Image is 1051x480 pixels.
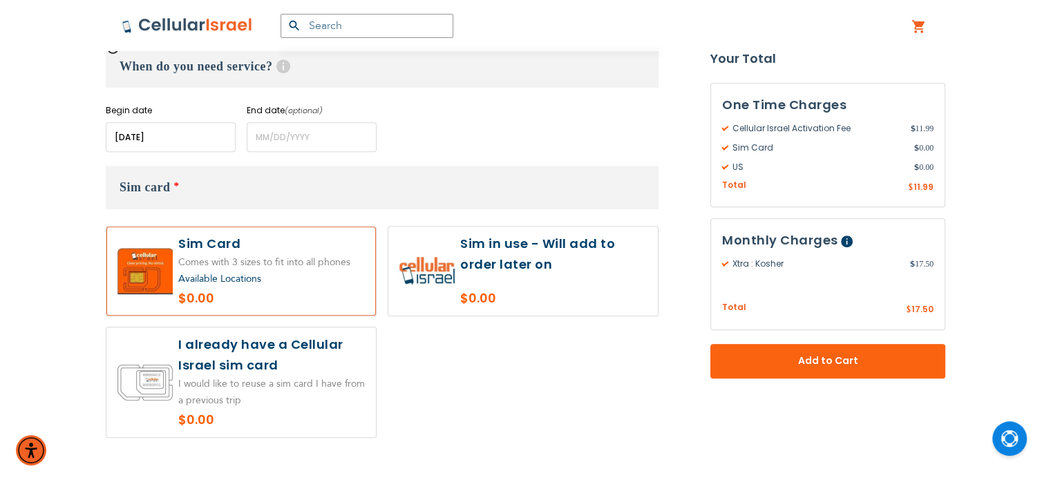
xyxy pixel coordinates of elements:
a: Available Locations [178,272,261,285]
input: MM/DD/YYYY [106,122,236,152]
span: Sim card [120,180,171,194]
span: $ [906,305,911,317]
span: $ [914,142,919,154]
span: $ [910,258,915,271]
label: Begin date [106,104,236,117]
strong: Your Total [710,48,945,69]
span: 11.99 [910,122,934,135]
span: US [722,161,914,173]
h3: One Time Charges [722,95,934,115]
span: Sim Card [722,142,914,154]
span: 0.00 [914,161,934,173]
button: Add to Cart [710,344,945,378]
span: $ [910,122,915,135]
span: Add to Cart [756,354,900,369]
span: Cellular Israel Activation Fee [722,122,910,135]
input: MM/DD/YYYY [247,122,377,152]
span: Monthly Charges [722,232,838,249]
span: Xtra : Kosher [722,258,910,271]
span: $ [914,161,919,173]
span: 17.50 [911,304,934,316]
span: 0.00 [914,142,934,154]
span: Help [276,59,290,73]
img: Cellular Israel Logo [122,17,253,34]
span: 17.50 [910,258,934,271]
input: Search [281,14,453,38]
div: Accessibility Menu [16,435,46,465]
label: End date [247,104,377,117]
h3: When do you need service? [106,45,659,88]
span: 11.99 [913,181,934,193]
span: Help [841,236,853,248]
span: $ [908,182,913,194]
span: Total [722,179,746,192]
span: Total [722,302,746,315]
i: (optional) [285,105,323,116]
